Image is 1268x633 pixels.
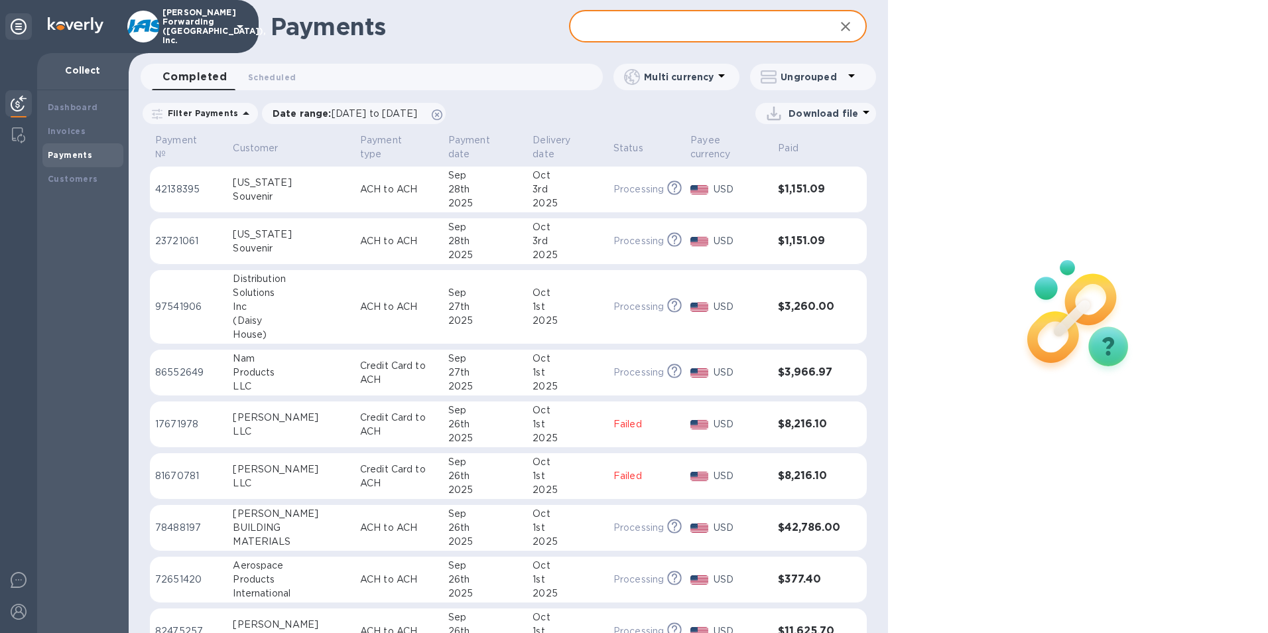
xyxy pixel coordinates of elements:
div: Solutions [233,286,349,300]
div: Souvenir [233,242,349,255]
p: 23721061 [155,234,222,248]
div: International [233,587,349,600]
span: Customer [233,141,295,155]
b: Invoices [48,126,86,136]
p: ACH to ACH [360,300,438,314]
img: Logo [48,17,103,33]
div: 1st [533,366,603,380]
div: Products [233,573,349,587]
h3: $377.40 [778,573,840,586]
div: 2025 [533,314,603,328]
div: LLC [233,425,349,439]
div: 2025 [448,248,522,262]
p: [PERSON_NAME] Forwarding ([GEOGRAPHIC_DATA]), Inc. [162,8,229,45]
div: 2025 [448,196,522,210]
div: 2025 [448,380,522,393]
div: Oct [533,507,603,521]
p: Multi currency [644,70,714,84]
div: 2025 [448,483,522,497]
p: ACH to ACH [360,573,438,587]
img: USD [690,303,708,312]
div: Nam [233,352,349,366]
div: MATERIALS [233,535,349,549]
div: [US_STATE] [233,228,349,242]
p: ACH to ACH [360,182,438,196]
img: USD [690,185,708,194]
h3: $1,151.09 [778,183,840,196]
span: Paid [778,141,816,155]
div: Sep [448,352,522,366]
div: Sep [448,455,522,469]
div: Sep [448,286,522,300]
img: USD [690,237,708,246]
div: 2025 [533,587,603,600]
img: USD [690,524,708,533]
p: Processing [613,366,664,380]
p: Filter Payments [162,107,238,119]
span: Payment type [360,133,438,161]
p: USD [714,300,767,314]
p: Download file [789,107,858,120]
div: 2025 [533,196,603,210]
p: Delivery date [533,133,586,161]
div: 1st [533,300,603,314]
p: USD [714,234,767,248]
span: Payment date [448,133,522,161]
p: Date range : [273,107,424,120]
p: ACH to ACH [360,234,438,248]
p: Credit Card to ACH [360,462,438,490]
div: Sep [448,507,522,521]
span: [DATE] to [DATE] [332,108,417,119]
p: Payment type [360,133,420,161]
div: Aerospace [233,559,349,573]
div: Oct [533,352,603,366]
div: 1st [533,573,603,587]
p: Payment № [155,133,205,161]
h3: $8,216.10 [778,418,840,431]
div: 26th [448,573,522,587]
div: [PERSON_NAME] [233,411,349,425]
p: 86552649 [155,366,222,380]
p: Processing [613,234,664,248]
div: LLC [233,380,349,393]
div: 2025 [533,483,603,497]
p: 42138395 [155,182,222,196]
p: USD [714,366,767,380]
div: Unpin categories [5,13,32,40]
b: Payments [48,150,92,160]
p: Credit Card to ACH [360,359,438,387]
div: 2025 [448,431,522,445]
div: 27th [448,300,522,314]
p: Paid [778,141,798,155]
p: Status [613,141,643,155]
div: 28th [448,234,522,248]
div: (Daisy [233,314,349,328]
div: Oct [533,455,603,469]
span: Scheduled [248,70,296,84]
p: Ungrouped [781,70,844,84]
p: Failed [613,469,680,483]
div: Oct [533,220,603,234]
div: Sep [448,220,522,234]
div: Oct [533,169,603,182]
p: USD [714,469,767,483]
p: Credit Card to ACH [360,411,438,439]
b: Dashboard [48,102,98,112]
p: 81670781 [155,469,222,483]
div: Sep [448,403,522,417]
p: Payee currency [690,133,750,161]
p: Processing [613,521,664,535]
div: Sep [448,559,522,573]
h3: $8,216.10 [778,470,840,482]
div: House) [233,328,349,342]
div: Souvenir [233,190,349,204]
div: [US_STATE] [233,176,349,190]
h3: $1,151.09 [778,235,840,247]
img: USD [690,420,708,429]
span: Status [613,141,661,155]
img: USD [690,575,708,585]
div: 2025 [448,535,522,549]
p: Processing [613,573,664,587]
div: 2025 [533,535,603,549]
p: 78488197 [155,521,222,535]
